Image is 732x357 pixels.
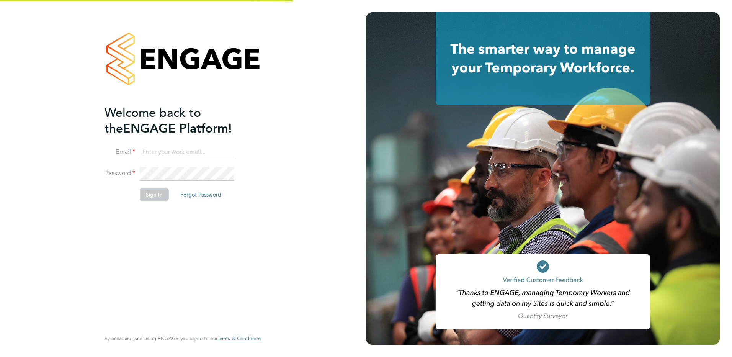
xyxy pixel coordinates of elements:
button: Forgot Password [174,188,227,201]
span: Welcome back to the [105,105,201,136]
label: Password [105,169,135,177]
button: Sign In [140,188,169,201]
label: Email [105,148,135,156]
h2: ENGAGE Platform! [105,105,254,136]
input: Enter your work email... [140,146,234,159]
span: By accessing and using ENGAGE you agree to our [105,335,261,342]
a: Terms & Conditions [217,336,261,342]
